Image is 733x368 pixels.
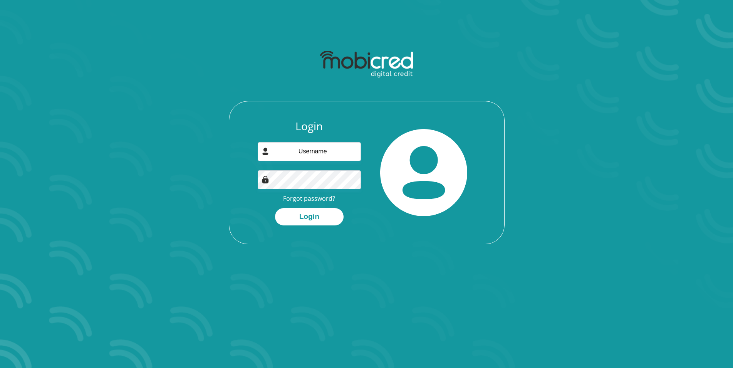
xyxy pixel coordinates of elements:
[258,142,361,161] input: Username
[275,208,344,225] button: Login
[258,120,361,133] h3: Login
[283,194,335,203] a: Forgot password?
[320,51,413,78] img: mobicred logo
[262,176,269,183] img: Image
[262,148,269,155] img: user-icon image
